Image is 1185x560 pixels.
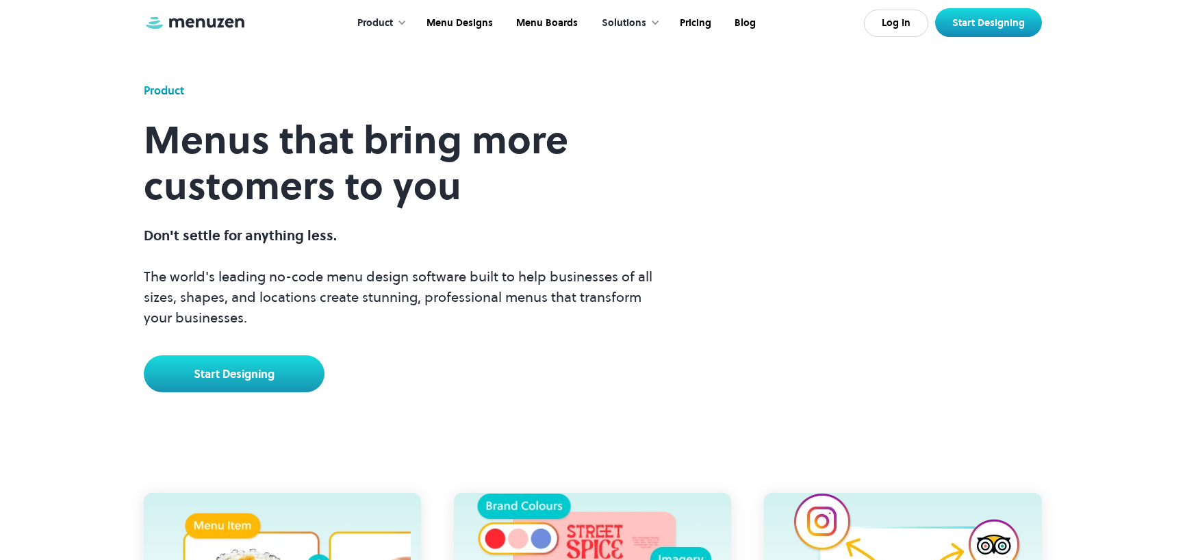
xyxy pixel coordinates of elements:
[144,225,670,328] p: The world's leading no-code menu design software built to help businesses of all sizes, shapes, a...
[413,2,503,44] a: Menu Designs
[144,82,184,99] div: Product
[588,2,667,44] div: Solutions
[864,10,928,37] a: Log In
[357,16,393,31] div: Product
[144,355,324,392] a: Start Designing
[722,2,766,44] a: Blog
[667,2,722,44] a: Pricing
[144,226,337,245] span: Don't settle for anything less.
[344,2,413,44] div: Product
[144,117,670,209] h1: Menus that bring more customers to you
[602,16,646,31] div: Solutions
[935,8,1042,37] a: Start Designing
[503,2,588,44] a: Menu Boards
